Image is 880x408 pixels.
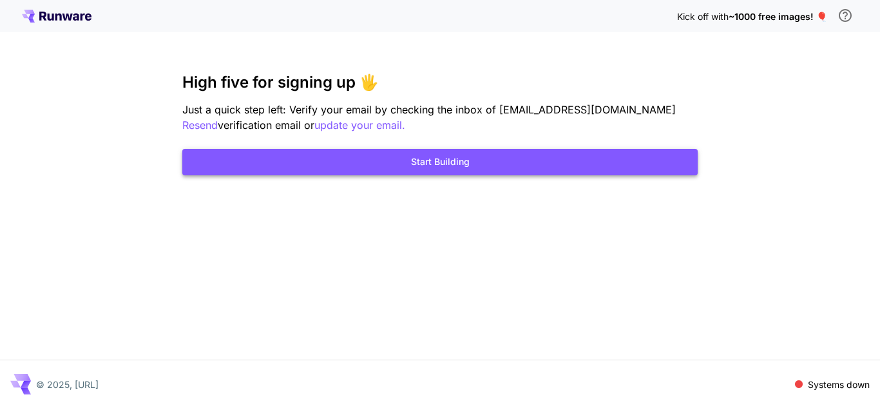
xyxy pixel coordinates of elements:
button: Start Building [182,149,698,175]
span: ~1000 free images! 🎈 [729,11,827,22]
button: update your email. [314,117,405,133]
span: Just a quick step left: Verify your email by checking the inbox of [EMAIL_ADDRESS][DOMAIN_NAME] [182,103,676,116]
button: Resend [182,117,218,133]
span: Kick off with [677,11,729,22]
span: verification email or [218,119,314,131]
p: Systems down [808,378,870,391]
p: © 2025, [URL] [36,378,99,391]
h3: High five for signing up 🖐️ [182,73,698,92]
button: In order to qualify for free credit, you need to sign up with a business email address and click ... [832,3,858,28]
